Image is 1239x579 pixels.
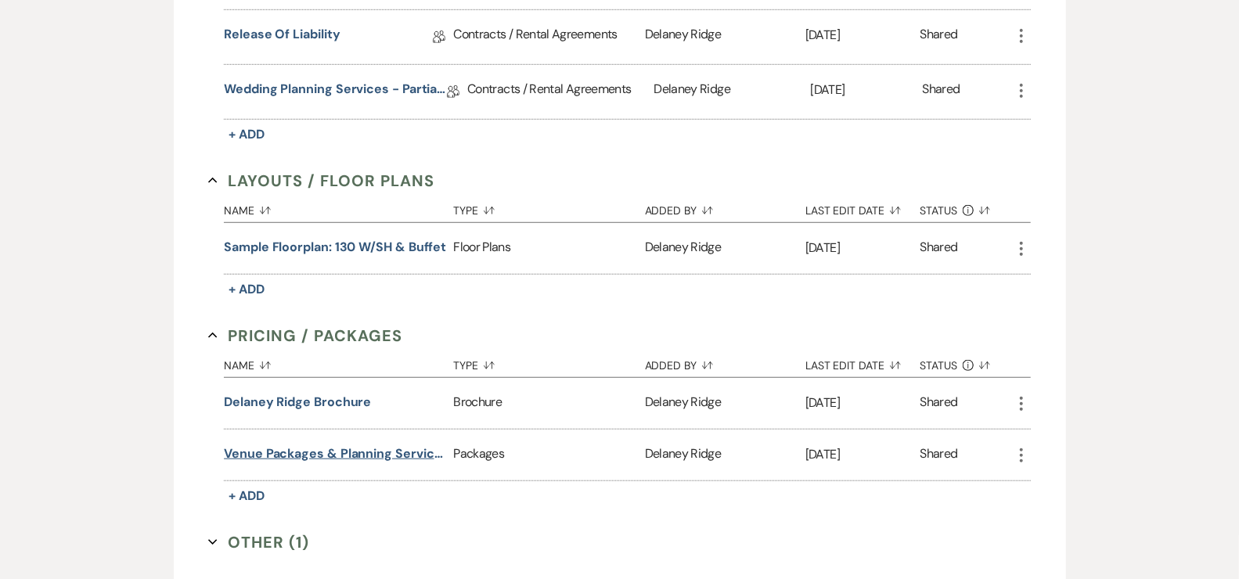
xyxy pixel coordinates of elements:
span: + Add [229,281,265,297]
button: Status [920,347,1012,377]
span: Status [920,360,958,371]
div: Shared [920,444,958,466]
button: + Add [224,279,269,300]
button: Added By [645,347,805,377]
button: Added By [645,192,805,222]
p: [DATE] [805,25,920,45]
div: Shared [920,25,958,49]
div: Contracts / Rental Agreements [453,10,644,64]
span: + Add [229,126,265,142]
button: Pricing / Packages [208,324,402,347]
button: + Add [224,124,269,146]
div: Shared [920,238,958,259]
p: [DATE] [805,393,920,413]
button: Last Edit Date [805,192,920,222]
button: Last Edit Date [805,347,920,377]
div: Delaney Ridge [645,10,805,64]
div: Delaney Ridge [645,430,805,480]
div: Brochure [453,378,644,429]
a: Wedding Planning Services - Partial Planning [224,80,447,104]
button: Name [224,192,453,222]
p: [DATE] [811,80,923,100]
div: Delaney Ridge [645,378,805,429]
div: Delaney Ridge [645,223,805,274]
div: Contracts / Rental Agreements [467,65,654,119]
button: Type [453,347,644,377]
div: Shared [922,80,960,104]
button: Layouts / Floor Plans [208,169,434,192]
span: Status [920,205,958,216]
button: Delaney Ridge Brochure [224,393,371,412]
button: Sample Floorplan: 130 w/SH & Buffet [224,238,446,257]
div: Floor Plans [453,223,644,274]
button: Name [224,347,453,377]
a: Release Of Liability [224,25,340,49]
button: Other (1) [208,530,309,554]
span: + Add [229,487,265,504]
p: [DATE] [805,444,920,465]
button: Status [920,192,1012,222]
div: Shared [920,393,958,414]
button: + Add [224,485,269,507]
button: Type [453,192,644,222]
div: Delaney Ridge [654,65,810,119]
div: Packages [453,430,644,480]
p: [DATE] [805,238,920,258]
button: Venue Packages & Planning Services [224,444,447,463]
